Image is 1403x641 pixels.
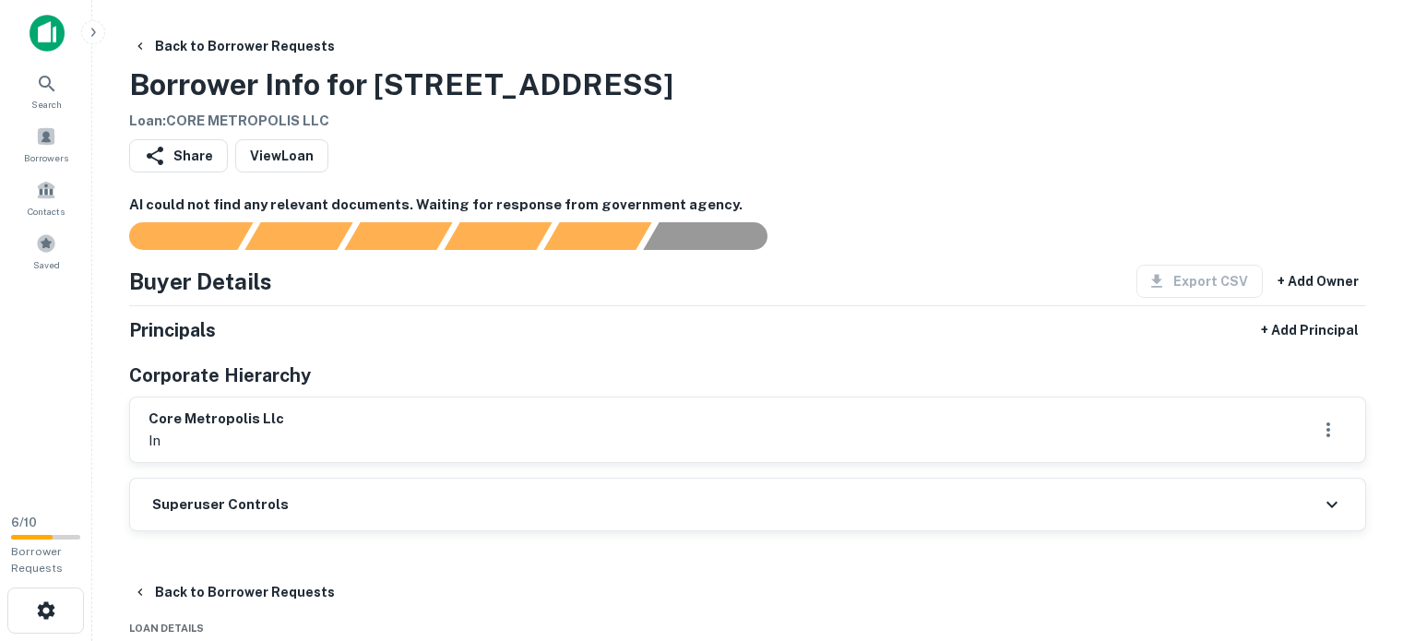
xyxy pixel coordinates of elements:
button: Back to Borrower Requests [125,30,342,63]
button: + Add Principal [1254,314,1366,347]
h6: Loan : CORE METROPOLIS LLC [129,111,673,132]
a: Search [6,65,87,115]
h4: Buyer Details [129,265,272,298]
span: Loan Details [129,623,204,634]
button: + Add Owner [1270,265,1366,298]
div: Your request is received and processing... [244,222,352,250]
a: ViewLoan [235,139,328,172]
h6: Superuser Controls [152,494,289,516]
h3: Borrower Info for [STREET_ADDRESS] [129,63,673,107]
span: Borrower Requests [11,545,63,575]
h6: core metropolis llc [149,409,284,430]
span: 6 / 10 [11,516,37,529]
div: Principals found, still searching for contact information. This may take time... [543,222,651,250]
div: Principals found, AI now looking for contact information... [444,222,552,250]
img: capitalize-icon.png [30,15,65,52]
span: Saved [33,257,60,272]
iframe: Chat Widget [1311,493,1403,582]
button: Back to Borrower Requests [125,576,342,609]
div: AI fulfillment process complete. [644,222,790,250]
a: Borrowers [6,119,87,169]
h5: Corporate Hierarchy [129,362,311,389]
span: Search [31,97,62,112]
a: Saved [6,226,87,276]
div: Documents found, AI parsing details... [344,222,452,250]
h6: AI could not find any relevant documents. Waiting for response from government agency. [129,195,1366,216]
p: in [149,430,284,452]
button: Share [129,139,228,172]
div: Sending borrower request to AI... [107,222,245,250]
a: Contacts [6,172,87,222]
span: Borrowers [24,150,68,165]
span: Contacts [28,204,65,219]
h5: Principals [129,316,216,344]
